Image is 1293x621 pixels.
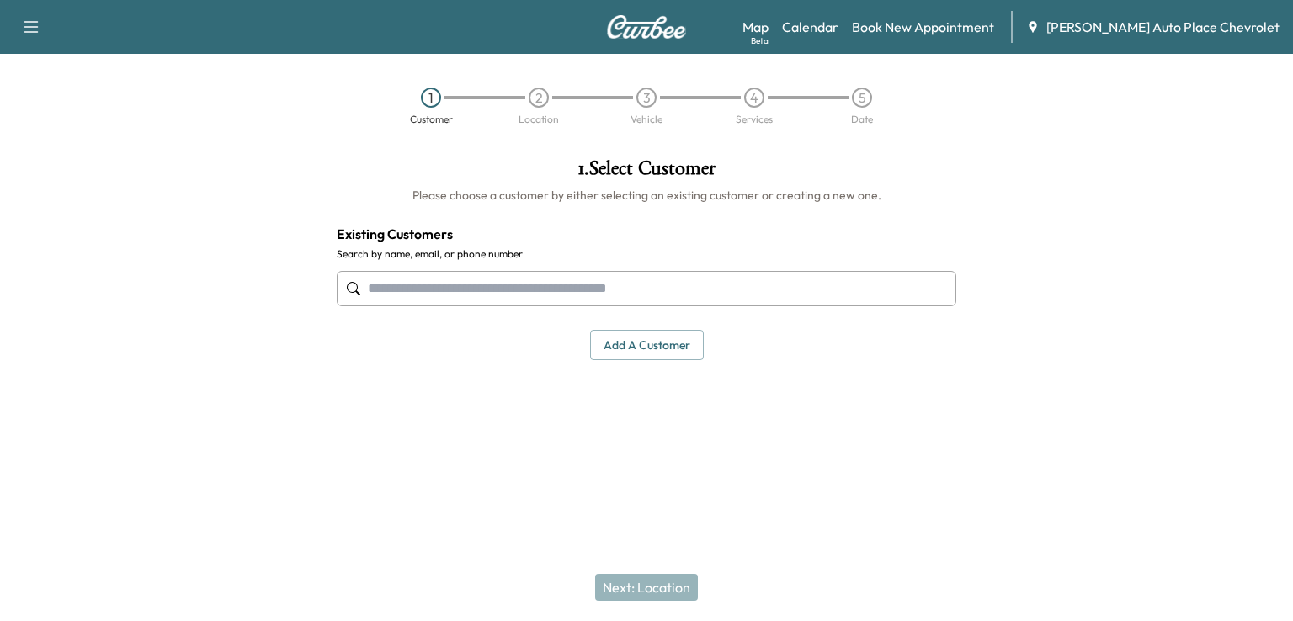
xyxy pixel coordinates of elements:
[1046,17,1280,37] span: [PERSON_NAME] Auto Place Chevrolet
[590,330,704,361] button: Add a customer
[751,34,769,47] div: Beta
[636,88,657,108] div: 3
[410,114,453,125] div: Customer
[421,88,441,108] div: 1
[529,88,549,108] div: 2
[337,158,956,187] h1: 1 . Select Customer
[519,114,559,125] div: Location
[782,17,838,37] a: Calendar
[337,187,956,204] h6: Please choose a customer by either selecting an existing customer or creating a new one.
[337,224,956,244] h4: Existing Customers
[742,17,769,37] a: MapBeta
[337,247,956,261] label: Search by name, email, or phone number
[736,114,773,125] div: Services
[744,88,764,108] div: 4
[631,114,662,125] div: Vehicle
[852,88,872,108] div: 5
[606,15,687,39] img: Curbee Logo
[852,17,994,37] a: Book New Appointment
[851,114,873,125] div: Date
